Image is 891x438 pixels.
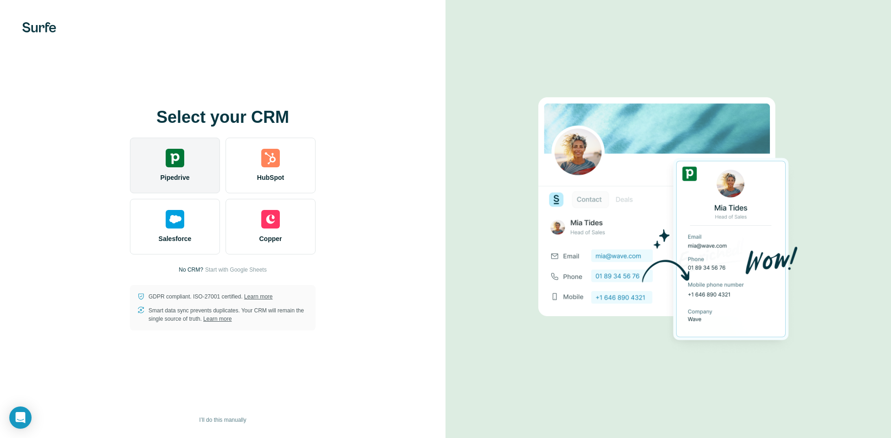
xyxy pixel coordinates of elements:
span: Salesforce [159,234,192,243]
div: Open Intercom Messenger [9,406,32,429]
img: copper's logo [261,210,280,229]
span: I’ll do this manually [199,416,246,424]
h1: Select your CRM [130,108,316,127]
span: HubSpot [257,173,284,182]
button: Start with Google Sheets [205,266,267,274]
img: pipedrive's logo [166,149,184,167]
button: I’ll do this manually [193,413,252,427]
span: Pipedrive [160,173,189,182]
a: Learn more [244,293,272,300]
img: hubspot's logo [261,149,280,167]
img: PIPEDRIVE image [538,82,798,357]
img: salesforce's logo [166,210,184,229]
img: Surfe's logo [22,22,56,32]
a: Learn more [203,316,232,322]
span: Copper [259,234,282,243]
p: No CRM? [179,266,203,274]
p: GDPR compliant. ISO-27001 certified. [148,292,272,301]
p: Smart data sync prevents duplicates. Your CRM will remain the single source of truth. [148,306,308,323]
